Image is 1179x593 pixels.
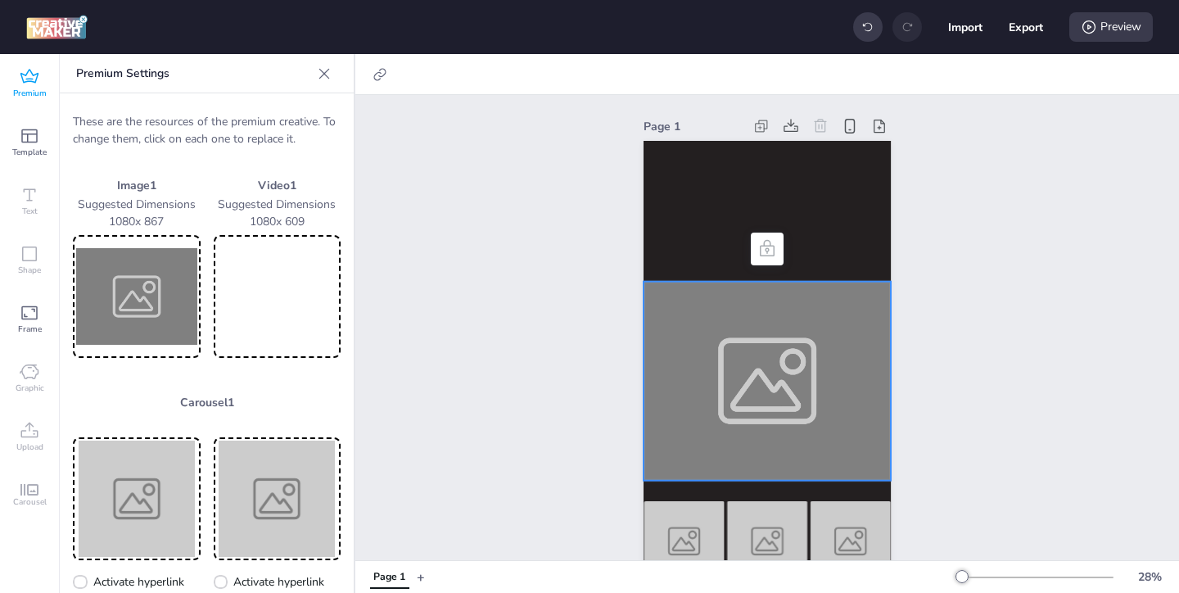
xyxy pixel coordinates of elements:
div: Page 1 [644,118,743,135]
img: Preview [76,238,197,355]
span: Carousel [13,496,47,509]
img: Preview [76,441,197,557]
span: Upload [16,441,43,454]
span: Activate hyperlink [233,573,324,591]
span: Premium [13,87,47,100]
p: Suggested Dimensions [214,196,341,213]
p: 1080 x 609 [214,213,341,230]
span: Activate hyperlink [93,573,184,591]
p: 1080 x 867 [73,213,201,230]
div: 28 % [1130,568,1169,586]
p: Video 1 [214,177,341,194]
div: Page 1 [373,570,405,585]
button: Export [1009,10,1043,44]
div: Tabs [362,563,417,591]
span: Shape [18,264,41,277]
button: + [417,563,425,591]
button: Import [948,10,982,44]
span: Text [22,205,38,218]
div: Preview [1069,12,1153,42]
span: Graphic [16,382,44,395]
p: These are the resources of the premium creative. To change them, click on each one to replace it. [73,113,341,147]
p: Image 1 [73,177,201,194]
span: Frame [18,323,42,336]
p: Carousel 1 [73,394,341,411]
img: Preview [217,441,338,557]
p: Premium Settings [76,54,311,93]
img: logo Creative Maker [26,15,88,39]
span: Template [12,146,47,159]
p: Suggested Dimensions [73,196,201,213]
